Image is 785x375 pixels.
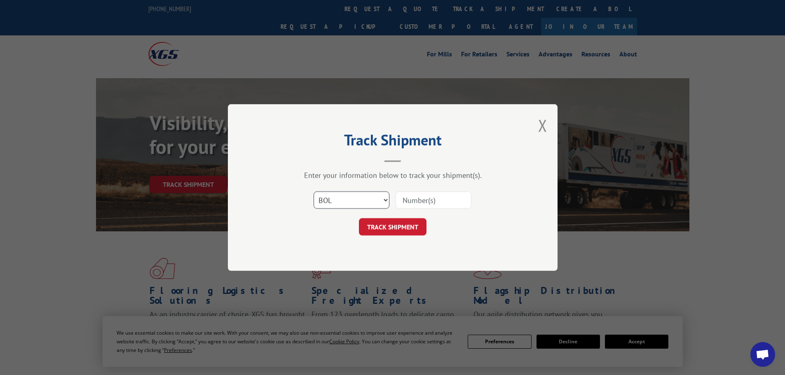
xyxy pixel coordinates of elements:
button: TRACK SHIPMENT [359,218,426,235]
h2: Track Shipment [269,134,516,150]
div: Enter your information below to track your shipment(s). [269,170,516,180]
button: Close modal [538,114,547,136]
input: Number(s) [396,191,471,209]
a: Open chat [750,342,775,367]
